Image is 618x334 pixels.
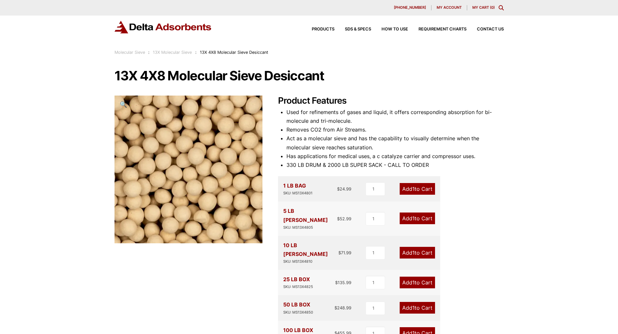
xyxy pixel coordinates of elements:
[400,277,435,288] a: Add1to Cart
[301,27,334,31] a: Products
[337,216,340,221] span: $
[195,50,197,55] span: :
[153,50,192,55] a: 13X Molecular Sieve
[335,280,351,285] bdi: 135.99
[412,305,415,311] span: 1
[283,225,337,231] div: SKU: MS13X4805
[412,279,415,286] span: 1
[200,50,268,55] span: 13X 4X8 Molecular Sieve Desiccant
[334,305,337,310] span: $
[286,125,504,134] li: Removes CO2 from Air Streams.
[286,161,504,169] li: 330 LB DRUM & 2000 LB SUPER SACK - CALL TO ORDER
[115,21,212,33] img: Delta Adsorbents
[412,186,415,192] span: 1
[334,305,351,310] bdi: 248.99
[115,96,132,113] a: View full-screen image gallery
[283,300,313,315] div: 50 LB BOX
[335,280,338,285] span: $
[431,5,467,10] a: My account
[418,27,467,31] span: Requirement Charts
[286,134,504,152] li: Act as a molecular sieve and has the capability to visually determine when the molecular sieve re...
[286,108,504,125] li: Used for refinements of gases and liquid, it offers corresponding absorption for bi-molecule and ...
[472,5,495,10] a: My Cart (0)
[408,27,467,31] a: Requirement Charts
[382,27,408,31] span: How to Use
[491,5,493,10] span: 0
[278,96,504,106] h2: Product Features
[337,186,351,191] bdi: 24.99
[371,27,408,31] a: How to Use
[148,50,150,55] span: :
[283,284,313,290] div: SKU: MS13X4825
[477,27,504,31] span: Contact Us
[283,275,313,290] div: 25 LB BOX
[499,5,504,10] div: Toggle Modal Content
[283,181,312,196] div: 1 LB BAG
[337,216,351,221] bdi: 52.99
[338,250,341,255] span: $
[115,69,504,83] h1: 13X 4X8 Molecular Sieve Desiccant
[400,183,435,195] a: Add1to Cart
[400,302,435,314] a: Add1to Cart
[115,50,145,55] a: Molecular Sieve
[283,309,313,316] div: SKU: MS13X4850
[286,152,504,161] li: Has applications for medical uses, a c catalyze carrier and compressor uses.
[283,190,312,196] div: SKU: MS13X4801
[400,247,435,259] a: Add1to Cart
[467,27,504,31] a: Contact Us
[283,207,337,230] div: 5 LB [PERSON_NAME]
[400,213,435,224] a: Add1to Cart
[437,6,462,9] span: My account
[312,27,334,31] span: Products
[412,249,415,256] span: 1
[394,6,426,9] span: [PHONE_NUMBER]
[334,27,371,31] a: SDS & SPECS
[283,241,339,265] div: 10 LB [PERSON_NAME]
[338,250,351,255] bdi: 71.99
[389,5,431,10] a: [PHONE_NUMBER]
[283,259,339,265] div: SKU: MS13X4810
[120,101,127,108] span: 🔍
[337,186,340,191] span: $
[345,27,371,31] span: SDS & SPECS
[412,215,415,222] span: 1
